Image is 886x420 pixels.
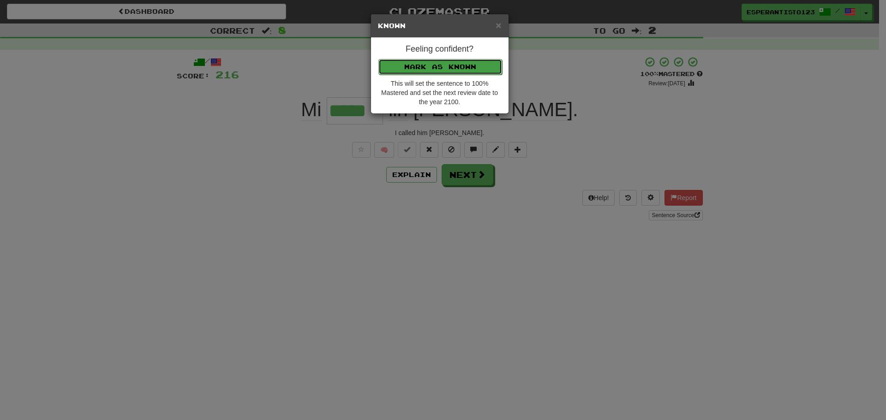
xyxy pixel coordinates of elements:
h4: Feeling confident? [378,45,502,54]
div: This will set the sentence to 100% Mastered and set the next review date to the year 2100. [378,79,502,106]
button: Close [496,20,501,30]
button: Mark as Known [378,59,502,75]
h5: Known [378,21,502,30]
span: × [496,20,501,30]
